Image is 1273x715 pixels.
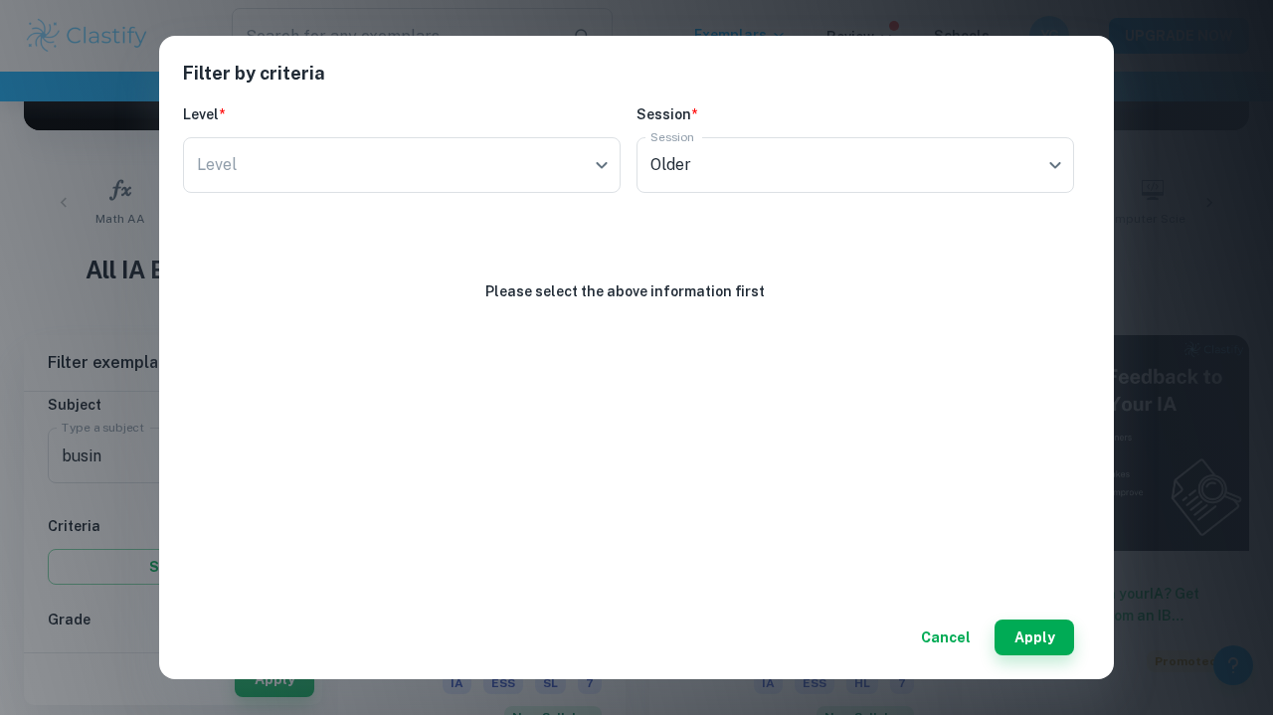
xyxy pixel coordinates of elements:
div: Older [636,137,1074,193]
h6: Please select the above information first [485,280,773,302]
label: Session [650,128,694,145]
button: Apply [995,620,1074,655]
button: Cancel [913,620,979,655]
h6: Session [636,103,1074,125]
h6: Level [183,103,621,125]
h2: Filter by criteria [183,60,1090,103]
